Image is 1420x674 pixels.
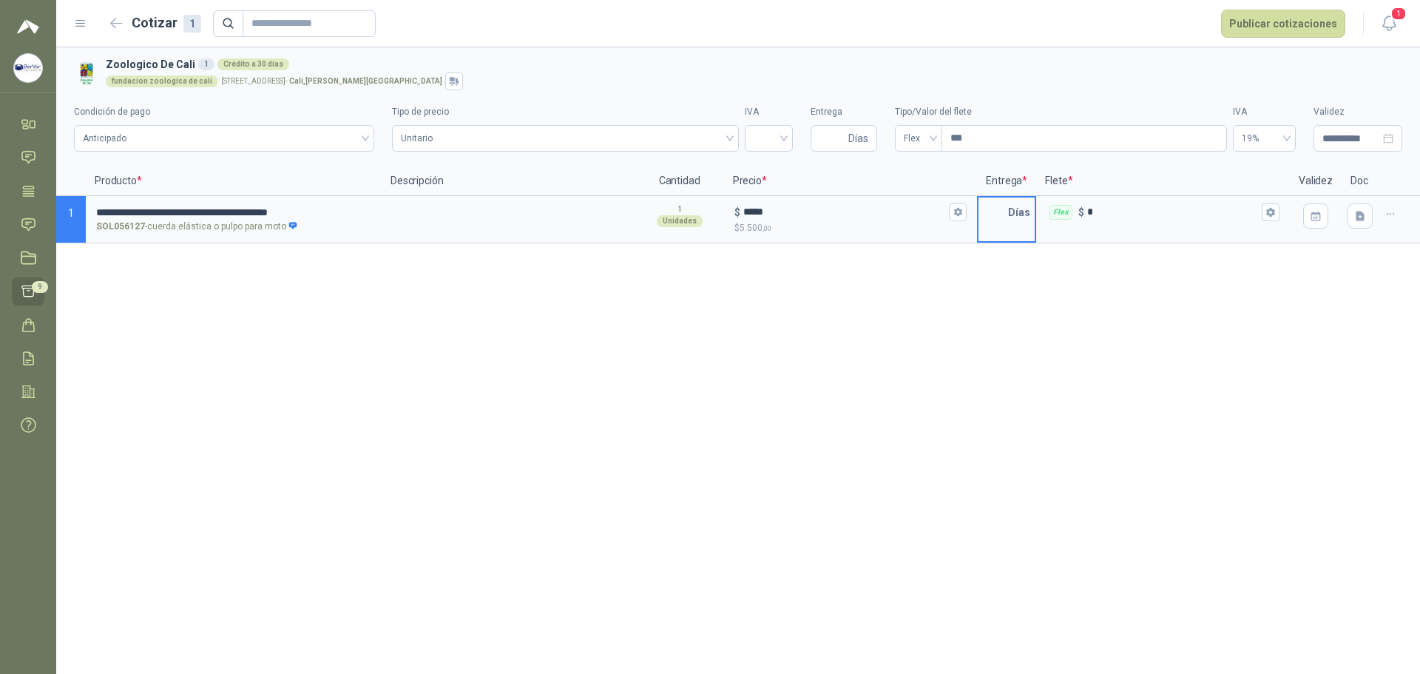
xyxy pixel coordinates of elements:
[198,58,214,70] div: 1
[734,204,740,220] p: $
[740,223,771,233] span: 5.500
[745,105,793,119] label: IVA
[763,224,771,232] span: ,00
[895,105,1227,119] label: Tipo/Valor del flete
[811,105,877,119] label: Entrega
[32,281,48,293] span: 9
[1290,166,1342,196] p: Validez
[106,56,1396,73] h3: Zoologico De Cali
[635,166,724,196] p: Cantidad
[904,127,933,149] span: Flex
[743,206,947,218] input: $$5.500,00
[289,77,442,85] strong: Cali , [PERSON_NAME][GEOGRAPHIC_DATA]
[74,105,374,119] label: Condición de pago
[1049,205,1072,220] div: Flex
[106,75,218,87] div: fundacion zoologica de cali
[1262,203,1279,221] button: Flex $
[401,127,730,149] span: Unitario
[1342,166,1379,196] p: Doc
[74,61,100,87] img: Company Logo
[68,207,74,219] span: 1
[677,203,682,215] p: 1
[949,203,967,221] button: $$5.500,00
[217,58,289,70] div: Crédito a 30 días
[132,13,201,33] h2: Cotizar
[1087,206,1259,218] input: Flex $
[657,215,703,227] div: Unidades
[96,220,145,234] strong: SOL056127
[96,207,371,218] input: SOL056127-cuerda elástica o pulpo para moto
[83,127,365,149] span: Anticipado
[392,105,739,119] label: Tipo de precio
[848,126,868,151] span: Días
[1390,7,1407,21] span: 1
[1036,166,1290,196] p: Flete
[1008,198,1036,227] p: Días
[1233,105,1296,119] label: IVA
[1078,204,1084,220] p: $
[183,15,201,33] div: 1
[86,166,382,196] p: Producto
[17,18,39,36] img: Logo peakr
[96,220,298,234] p: - cuerda elástica o pulpo para moto
[12,277,44,305] a: 9
[1242,127,1287,149] span: 19%
[14,54,42,82] img: Company Logo
[1376,10,1402,37] button: 1
[1221,10,1345,38] button: Publicar cotizaciones
[221,78,442,85] p: [STREET_ADDRESS] -
[1313,105,1402,119] label: Validez
[977,166,1036,196] p: Entrega
[734,221,967,235] p: $
[382,166,635,196] p: Descripción
[724,166,978,196] p: Precio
